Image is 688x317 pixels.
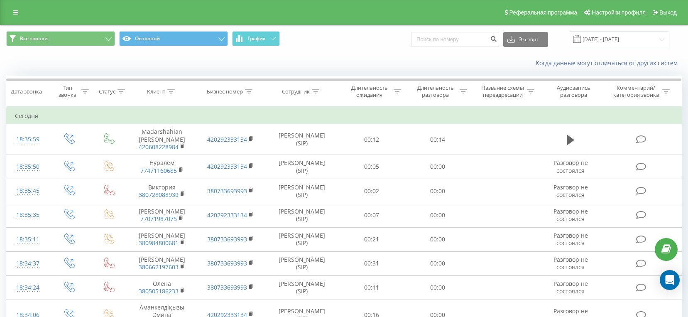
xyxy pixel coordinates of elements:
[411,32,499,47] input: Поиск по номеру
[592,9,646,16] span: Настройки профиля
[128,227,196,251] td: [PERSON_NAME]
[139,191,179,199] a: 380728088939
[139,287,179,295] a: 380505186233
[404,203,470,227] td: 00:00
[265,251,339,275] td: [PERSON_NAME] (SIP)
[11,88,42,95] div: Дата звонка
[553,183,588,199] span: Разговор не состоялся
[659,9,677,16] span: Выход
[339,155,405,179] td: 00:05
[140,167,177,174] a: 77471160685
[612,84,660,98] div: Комментарий/категория звонка
[404,227,470,251] td: 00:00
[6,31,115,46] button: Все звонки
[207,259,247,267] a: 380733693993
[660,270,680,290] div: Open Intercom Messenger
[207,283,247,291] a: 380733693993
[207,187,247,195] a: 380733693993
[339,203,405,227] td: 00:07
[503,32,548,47] button: Экспорт
[339,227,405,251] td: 00:21
[139,263,179,271] a: 380662197603
[347,84,392,98] div: Длительность ожидания
[207,88,243,95] div: Бизнес номер
[15,159,40,175] div: 18:35:50
[15,256,40,272] div: 18:34:37
[553,207,588,223] span: Разговор не состоялся
[128,124,196,155] td: Madarshahian [PERSON_NAME]
[509,9,577,16] span: Реферальная программа
[147,88,165,95] div: Клиент
[553,280,588,295] span: Разговор не состоялся
[128,179,196,203] td: Виктория
[339,251,405,275] td: 00:31
[553,159,588,174] span: Разговор не состоялся
[553,256,588,271] span: Разговор не состоялся
[339,179,405,203] td: 00:02
[119,31,228,46] button: Основной
[128,251,196,275] td: [PERSON_NAME]
[339,124,405,155] td: 00:12
[265,203,339,227] td: [PERSON_NAME] (SIP)
[128,275,196,300] td: Олена
[536,59,682,67] a: Когда данные могут отличаться от других систем
[404,179,470,203] td: 00:00
[404,155,470,179] td: 00:00
[207,162,247,170] a: 420292333134
[140,215,177,223] a: 77071987075
[128,203,196,227] td: [PERSON_NAME]
[15,280,40,296] div: 18:34:24
[15,231,40,248] div: 18:35:11
[7,108,682,124] td: Сегодня
[99,88,115,95] div: Статус
[232,31,280,46] button: График
[139,143,179,151] a: 420608228984
[128,155,196,179] td: Нуралем
[265,124,339,155] td: [PERSON_NAME] (SIP)
[207,135,247,143] a: 420292333134
[56,84,79,98] div: Тип звонка
[265,275,339,300] td: [PERSON_NAME] (SIP)
[553,231,588,247] span: Разговор не состоялся
[207,211,247,219] a: 420292333134
[265,227,339,251] td: [PERSON_NAME] (SIP)
[15,207,40,223] div: 18:35:35
[247,36,266,42] span: График
[339,275,405,300] td: 00:11
[404,275,470,300] td: 00:00
[480,84,525,98] div: Название схемы переадресации
[404,251,470,275] td: 00:00
[207,235,247,243] a: 380733693993
[404,124,470,155] td: 00:14
[20,35,48,42] span: Все звонки
[265,179,339,203] td: [PERSON_NAME] (SIP)
[15,183,40,199] div: 18:35:45
[282,88,310,95] div: Сотрудник
[265,155,339,179] td: [PERSON_NAME] (SIP)
[413,84,458,98] div: Длительность разговора
[139,239,179,247] a: 380984800681
[546,84,600,98] div: Аудиозапись разговора
[15,131,40,147] div: 18:35:59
